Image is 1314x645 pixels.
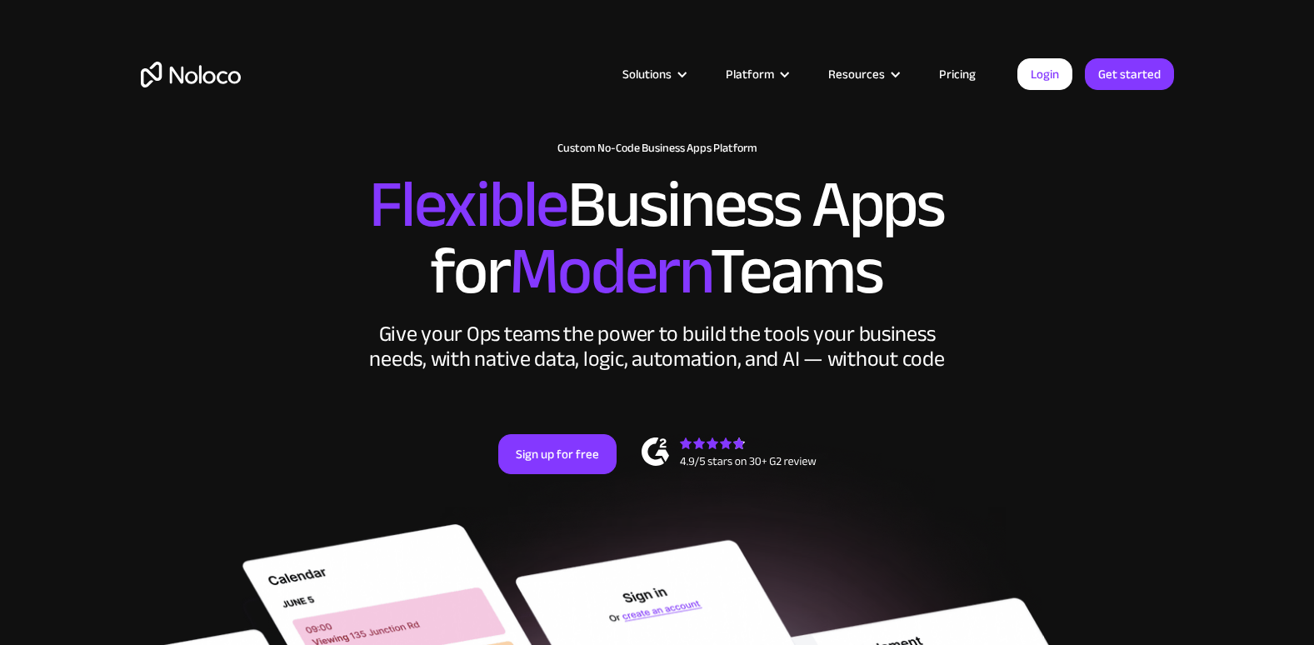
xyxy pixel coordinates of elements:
[622,63,672,85] div: Solutions
[498,434,617,474] a: Sign up for free
[705,63,807,85] div: Platform
[1017,58,1072,90] a: Login
[828,63,885,85] div: Resources
[509,209,710,333] span: Modern
[141,62,241,87] a: home
[141,172,1174,305] h2: Business Apps for Teams
[1085,58,1174,90] a: Get started
[366,322,949,372] div: Give your Ops teams the power to build the tools your business needs, with native data, logic, au...
[369,142,567,267] span: Flexible
[807,63,918,85] div: Resources
[726,63,774,85] div: Platform
[602,63,705,85] div: Solutions
[918,63,997,85] a: Pricing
